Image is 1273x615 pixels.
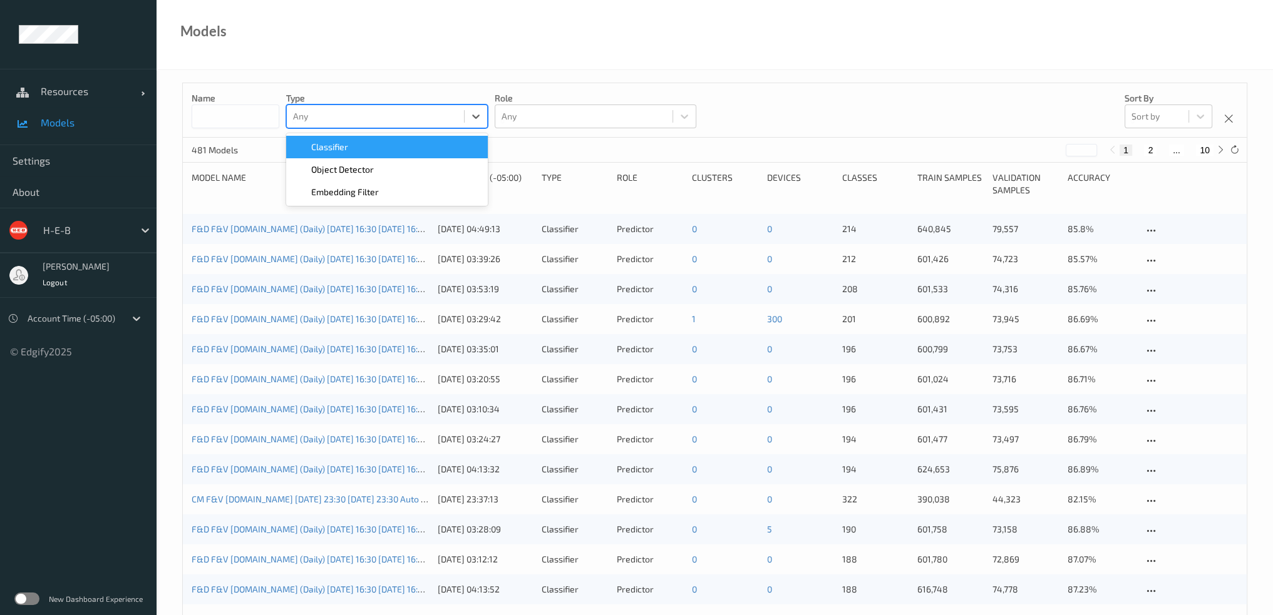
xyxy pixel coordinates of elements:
[842,313,909,325] p: 201
[192,584,470,594] a: F&D F&V [DOMAIN_NAME] (Daily) [DATE] 16:30 [DATE] 16:30 Auto Save
[311,141,348,153] span: Classifier
[917,403,984,415] p: 601,431
[438,253,533,265] div: [DATE] 03:39:26
[992,223,1059,235] p: 79,557
[542,373,608,385] div: Classifier
[192,313,470,324] a: F&D F&V [DOMAIN_NAME] (Daily) [DATE] 16:30 [DATE] 16:30 Auto Save
[617,223,683,235] div: Predictor
[311,186,379,198] span: Embedding Filter
[438,463,533,475] div: [DATE] 04:13:32
[311,163,374,176] span: Object Detector
[767,313,782,324] a: 300
[617,373,683,385] div: Predictor
[842,283,909,295] p: 208
[192,554,470,564] a: F&D F&V [DOMAIN_NAME] (Daily) [DATE] 16:30 [DATE] 16:30 Auto Save
[542,403,608,415] div: Classifier
[617,553,683,566] div: Predictor
[1068,523,1134,536] p: 86.88%
[438,433,533,445] div: [DATE] 03:24:27
[917,223,984,235] p: 640,845
[1144,145,1157,156] button: 2
[767,343,772,354] a: 0
[692,404,697,414] a: 0
[192,144,286,156] p: 481 Models
[992,523,1059,536] p: 73,158
[542,493,608,506] div: Classifier
[917,523,984,536] p: 601,758
[842,373,909,385] p: 196
[1068,463,1134,475] p: 86.89%
[1068,253,1134,265] p: 85.57%
[438,283,533,295] div: [DATE] 03:53:19
[192,464,470,474] a: F&D F&V [DOMAIN_NAME] (Daily) [DATE] 16:30 [DATE] 16:30 Auto Save
[1068,283,1134,295] p: 85.76%
[767,524,772,534] a: 5
[992,553,1059,566] p: 72,869
[992,493,1059,506] p: 44,323
[917,553,984,566] p: 601,780
[542,343,608,355] div: Classifier
[542,433,608,445] div: Classifier
[767,404,772,414] a: 0
[617,433,683,445] div: Predictor
[1068,553,1134,566] p: 87.07%
[438,313,533,325] div: [DATE] 03:29:42
[992,171,1059,196] div: Validation Samples
[692,374,697,384] a: 0
[767,253,772,264] a: 0
[1068,343,1134,355] p: 86.67%
[617,283,683,295] div: Predictor
[617,523,683,536] div: Predictor
[842,171,909,196] div: Classes
[692,223,697,234] a: 0
[192,92,279,104] p: Name
[542,463,608,475] div: Classifier
[767,494,772,504] a: 0
[1068,403,1134,415] p: 86.76%
[617,313,683,325] div: Predictor
[692,253,697,264] a: 0
[1068,171,1134,196] div: Accuracy
[917,463,984,475] p: 624,653
[842,553,909,566] p: 188
[438,523,533,536] div: [DATE] 03:28:09
[617,253,683,265] div: Predictor
[438,223,533,235] div: [DATE] 04:49:13
[692,434,697,444] a: 0
[192,171,429,196] div: Model Name
[192,253,470,264] a: F&D F&V [DOMAIN_NAME] (Daily) [DATE] 16:30 [DATE] 16:30 Auto Save
[992,373,1059,385] p: 73,716
[1196,145,1214,156] button: 10
[692,464,697,474] a: 0
[767,223,772,234] a: 0
[692,584,697,594] a: 0
[692,524,697,534] a: 0
[495,92,696,104] p: Role
[192,343,470,354] a: F&D F&V [DOMAIN_NAME] (Daily) [DATE] 16:30 [DATE] 16:30 Auto Save
[692,554,697,564] a: 0
[992,253,1059,265] p: 74,723
[1169,145,1184,156] button: ...
[617,171,683,196] div: Role
[438,553,533,566] div: [DATE] 03:12:12
[617,343,683,355] div: Predictor
[842,403,909,415] p: 196
[842,223,909,235] p: 214
[842,493,909,506] p: 322
[842,523,909,536] p: 190
[917,493,984,506] p: 390,038
[542,223,608,235] div: Classifier
[767,283,772,294] a: 0
[1068,373,1134,385] p: 86.71%
[992,433,1059,445] p: 73,497
[542,253,608,265] div: Classifier
[917,343,984,355] p: 600,799
[692,494,697,504] a: 0
[1068,223,1134,235] p: 85.8%
[542,283,608,295] div: Classifier
[692,343,697,354] a: 0
[917,373,984,385] p: 601,024
[767,374,772,384] a: 0
[767,464,772,474] a: 0
[992,463,1059,475] p: 75,876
